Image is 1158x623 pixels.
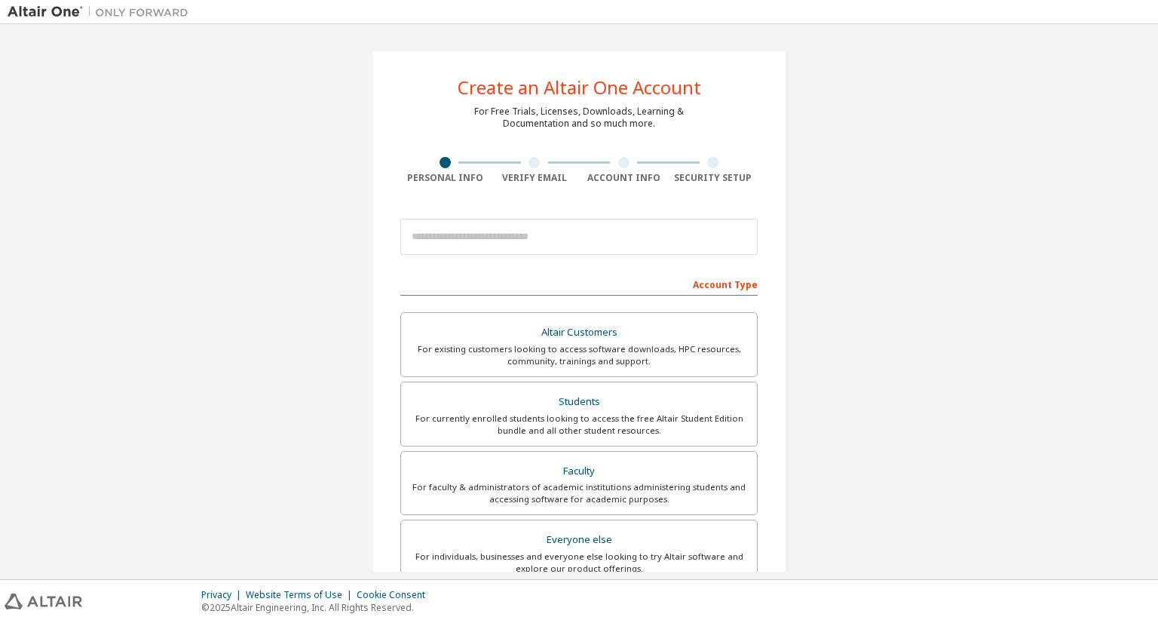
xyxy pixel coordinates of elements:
div: Account Info [579,172,669,184]
div: Personal Info [400,172,490,184]
img: altair_logo.svg [5,594,82,609]
div: For existing customers looking to access software downloads, HPC resources, community, trainings ... [410,343,748,367]
div: For individuals, businesses and everyone else looking to try Altair software and explore our prod... [410,551,748,575]
div: Everyone else [410,529,748,551]
div: Faculty [410,461,748,482]
div: For faculty & administrators of academic institutions administering students and accessing softwa... [410,481,748,505]
p: © 2025 Altair Engineering, Inc. All Rights Reserved. [201,601,434,614]
div: Altair Customers [410,322,748,343]
div: Security Setup [669,172,758,184]
div: Create an Altair One Account [458,78,701,97]
div: For Free Trials, Licenses, Downloads, Learning & Documentation and so much more. [474,106,684,130]
div: Account Type [400,272,758,296]
div: For currently enrolled students looking to access the free Altair Student Edition bundle and all ... [410,413,748,437]
div: Website Terms of Use [246,589,357,601]
img: Altair One [8,5,196,20]
div: Cookie Consent [357,589,434,601]
div: Privacy [201,589,246,601]
div: Students [410,391,748,413]
div: Verify Email [490,172,580,184]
